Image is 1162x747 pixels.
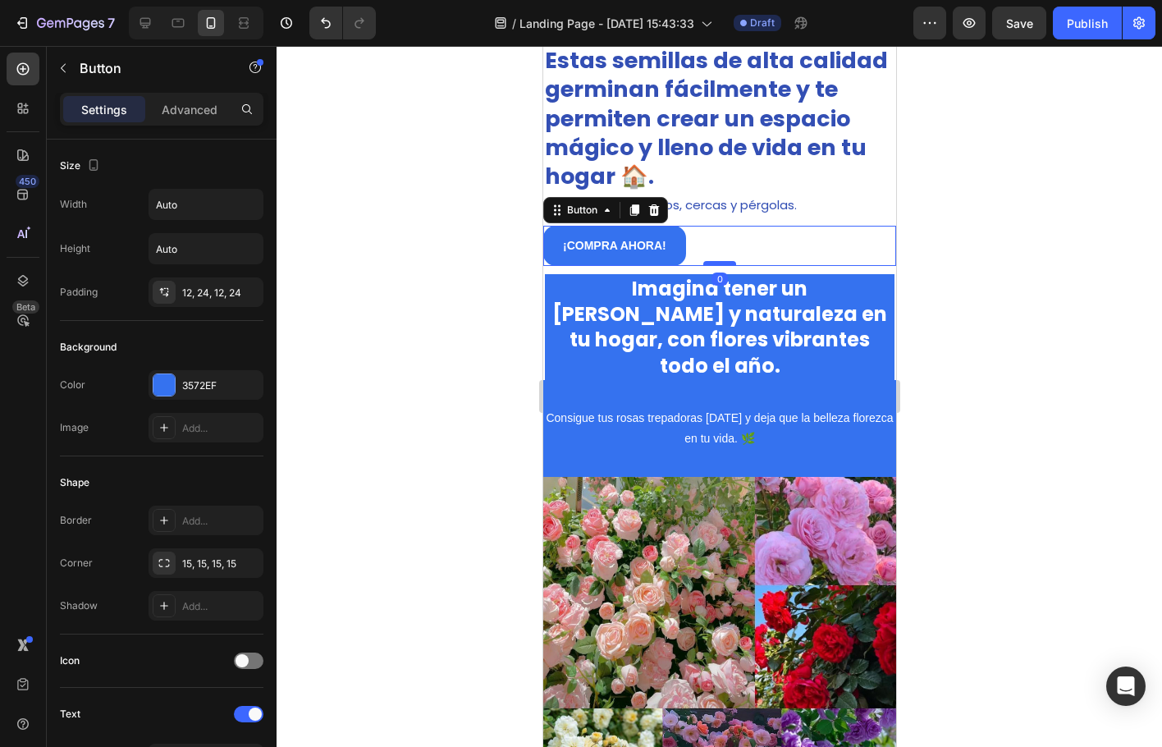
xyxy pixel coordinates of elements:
p: Advanced [162,101,217,118]
div: Open Intercom Messenger [1106,667,1146,706]
div: Beta [12,300,39,314]
div: Height [60,241,90,256]
div: Shadow [60,598,98,613]
div: Shape [60,475,89,490]
div: Add... [182,514,259,529]
iframe: Design area [543,46,896,747]
div: Icon [60,653,80,668]
div: 15, 15, 15, 15 [182,557,259,571]
div: Size [60,155,103,177]
div: Add... [182,421,259,436]
div: Padding [60,285,98,300]
div: Background [60,340,117,355]
div: Add... [182,599,259,614]
div: Color [60,378,85,392]
p: Button [80,58,219,78]
div: Undo/Redo [309,7,376,39]
p: Settings [81,101,127,118]
span: Draft [750,16,775,30]
div: Image [60,420,89,435]
input: Auto [149,190,263,219]
span: Save [1006,16,1033,30]
div: 450 [16,175,39,188]
div: Border [60,513,92,528]
div: Text [60,707,80,722]
p: 7 [108,13,115,33]
div: 12, 24, 12, 24 [182,286,259,300]
button: Save [992,7,1046,39]
button: Publish [1053,7,1122,39]
div: Width [60,197,87,212]
span: Landing Page - [DATE] 15:43:33 [519,15,694,32]
div: 3572EF [182,378,259,393]
span: / [512,15,516,32]
div: Corner [60,556,93,571]
input: Auto [149,234,263,264]
div: Publish [1067,15,1108,32]
button: 7 [7,7,122,39]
